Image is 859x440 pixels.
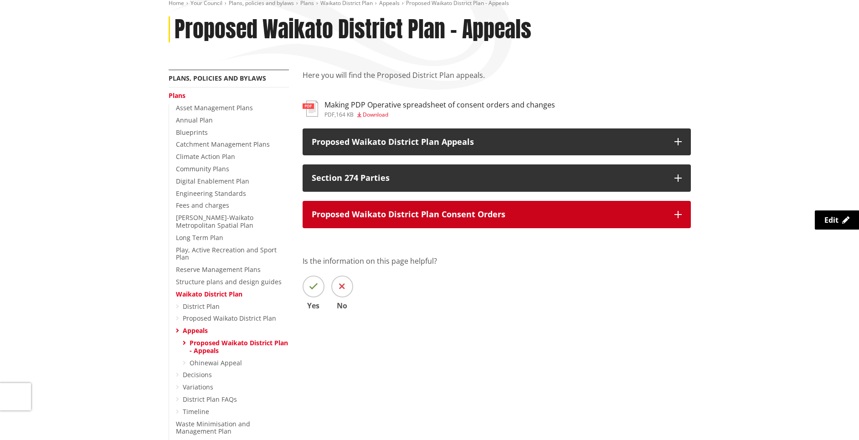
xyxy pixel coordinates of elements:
[190,338,288,355] a: Proposed Waikato District Plan - Appeals
[303,128,691,156] button: Proposed Waikato District Plan Appeals
[176,246,277,262] a: Play, Active Recreation and Sport Plan
[176,177,249,185] a: Digital Enablement Plan
[312,174,665,183] p: Section 274 Parties
[303,256,691,266] p: Is the information on this page helpful?
[176,164,229,173] a: Community Plans
[324,112,555,118] div: ,
[312,210,665,219] p: Proposed Waikato District Plan Consent Orders
[336,111,354,118] span: 164 KB
[176,213,253,230] a: [PERSON_NAME]-Waikato Metropolitan Spatial Plan
[303,101,318,117] img: document-pdf.svg
[176,233,223,242] a: Long Term Plan
[176,290,242,298] a: Waikato District Plan
[303,101,555,117] a: Making PDP Operative spreadsheet of consent orders and changes pdf,164 KB Download
[324,111,334,118] span: pdf
[303,201,691,228] button: Proposed Waikato District Plan Consent Orders
[363,111,388,118] span: Download
[303,302,324,309] span: Yes
[176,116,213,124] a: Annual Plan
[190,358,242,367] a: Ohinewai Appeal
[324,101,555,109] h3: Making PDP Operative spreadsheet of consent orders and changes
[183,383,213,391] a: Variations
[176,128,208,137] a: Blueprints
[176,103,253,112] a: Asset Management Plans
[815,210,859,230] a: Edit
[183,314,276,322] a: Proposed Waikato District Plan
[183,302,220,311] a: District Plan
[183,407,209,416] a: Timeline
[169,91,185,100] a: Plans
[176,189,246,198] a: Engineering Standards
[817,402,850,435] iframe: Messenger Launcher
[824,215,838,225] span: Edit
[176,201,229,210] a: Fees and charges
[176,420,250,436] a: Waste Minimisation and Management Plan
[183,395,237,404] a: District Plan FAQs
[303,70,691,92] p: Here you will find the Proposed District Plan appeals.
[183,370,212,379] a: Decisions
[331,302,353,309] span: No
[169,74,266,82] a: Plans, policies and bylaws
[312,138,665,147] p: Proposed Waikato District Plan Appeals
[176,152,235,161] a: Climate Action Plan
[176,277,282,286] a: Structure plans and design guides
[176,265,261,274] a: Reserve Management Plans
[175,16,531,43] h1: Proposed Waikato District Plan - Appeals
[183,326,208,335] a: Appeals
[303,164,691,192] button: Section 274 Parties
[176,140,270,148] a: Catchment Management Plans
